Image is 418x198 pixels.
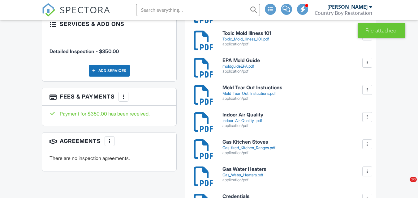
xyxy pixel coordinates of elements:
a: Gas Kitchen Stoves Gas-fired_Kitchen_Ranges.pdf application/pdf [222,139,368,155]
a: SPECTORA [42,8,110,21]
li: Service: Detailed Inspection [50,37,169,60]
div: Indoor_Air_Quality_.pdf [222,118,368,123]
div: Add Services [89,65,130,77]
div: Gas_Water_Heaters.pdf [222,173,368,178]
div: [PERSON_NAME] [327,4,368,10]
h6: Indoor Air Quality [222,112,368,118]
div: Payment for $350.00 has been received. [50,110,169,117]
iframe: Intercom live chat [397,177,412,192]
div: moldguideEPA.pdf [222,64,368,69]
h3: Agreements [42,133,176,150]
div: application/pdf [222,42,368,47]
span: SPECTORA [60,3,110,16]
div: Gas-fired_Kitchen_Ranges.pdf [222,145,368,150]
span: Detailed Inspection - $350.00 [50,48,119,54]
p: There are no inspection agreements. [50,155,169,162]
div: application/pdf [222,96,368,101]
div: Mold_Tear_Out_Instuctions.pdf [222,91,368,96]
div: application/pdf [222,69,368,74]
a: Mold Tear Out Instuctions Mold_Tear_Out_Instuctions.pdf application/pdf [222,85,368,101]
span: 10 [410,177,417,182]
div: application/pdf [222,150,368,155]
h3: Fees & Payments [42,88,176,106]
div: File attached! [358,23,405,38]
div: Country Boy Restoration [315,10,372,16]
h3: Services & Add ons [42,16,176,32]
a: Indoor Air Quality Indoor_Air_Quality_.pdf application/pdf [222,112,368,128]
h6: EPA Mold Guide [222,58,368,63]
img: The Best Home Inspection Software - Spectora [42,3,55,17]
a: EPA Mold Guide moldguideEPA.pdf application/pdf [222,58,368,74]
h6: Gas Kitchen Stoves [222,139,368,145]
input: Search everything... [136,4,260,16]
div: application/pdf [222,123,368,128]
h6: Gas Water Heaters [222,166,368,172]
a: Gas Water Heaters Gas_Water_Heaters.pdf application/pdf [222,166,368,182]
h6: Toxic Mold Illness 101 [222,31,368,36]
h6: Mold Tear Out Instuctions [222,85,368,91]
a: Toxic Mold Illness 101 Toxic_Mold_Illness_101.pdf application/pdf [222,31,368,46]
div: application/pdf [222,178,368,183]
div: Toxic_Mold_Illness_101.pdf [222,37,368,42]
